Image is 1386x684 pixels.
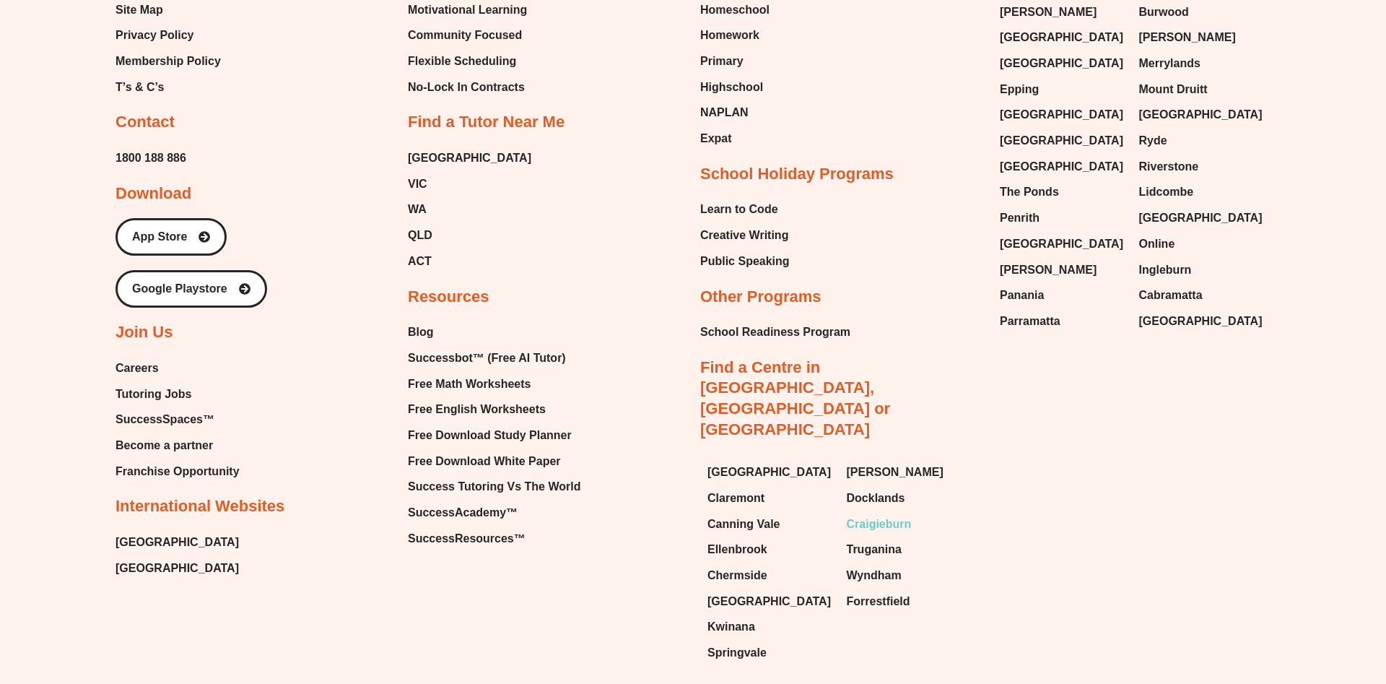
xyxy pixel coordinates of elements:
iframe: Chat Widget [1146,521,1386,684]
span: [GEOGRAPHIC_DATA] [707,462,831,483]
span: Cabramatta [1139,285,1203,306]
span: [GEOGRAPHIC_DATA] [1000,53,1123,74]
a: [GEOGRAPHIC_DATA] [115,558,239,579]
a: [GEOGRAPHIC_DATA] [1000,104,1125,126]
span: [GEOGRAPHIC_DATA] [1000,27,1123,48]
a: Panania [1000,285,1125,306]
span: Wyndham [847,565,902,586]
a: Success Tutoring Vs The World [408,476,580,498]
span: NAPLAN [700,102,749,124]
a: [GEOGRAPHIC_DATA] [115,532,239,553]
span: SuccessAcademy™ [408,502,518,524]
a: Free Download White Paper [408,451,580,472]
a: [GEOGRAPHIC_DATA] [1139,311,1264,332]
span: Learn to Code [700,199,778,220]
a: Privacy Policy [115,25,221,46]
span: Forrestfield [847,591,910,612]
a: Ryde [1139,130,1264,152]
a: Docklands [847,488,972,509]
span: Springvale [707,642,767,664]
a: Chermside [707,565,832,586]
span: [GEOGRAPHIC_DATA] [1139,104,1263,126]
a: Ellenbrook [707,539,832,560]
a: Mount Druitt [1139,79,1264,100]
a: Tutoring Jobs [115,384,240,405]
span: [GEOGRAPHIC_DATA] [408,147,531,169]
a: WA [408,199,531,220]
a: School Readiness Program [700,321,850,343]
a: [GEOGRAPHIC_DATA] [1000,53,1125,74]
span: Creative Writing [700,225,788,246]
span: [GEOGRAPHIC_DATA] [1000,104,1123,126]
span: Successbot™ (Free AI Tutor) [408,347,566,369]
span: [PERSON_NAME] [1139,27,1236,48]
span: Careers [115,358,159,379]
span: [GEOGRAPHIC_DATA] [1000,130,1123,152]
a: Online [1139,233,1264,255]
a: Public Speaking [700,251,790,272]
a: [GEOGRAPHIC_DATA] [1000,233,1125,255]
span: The Ponds [1000,181,1059,203]
a: Burwood [1139,1,1264,23]
span: Mount Druitt [1139,79,1208,100]
span: Riverstone [1139,156,1199,178]
a: No-Lock In Contracts [408,77,531,98]
h2: Download [115,183,191,204]
a: Craigieburn [847,514,972,535]
span: Free Math Worksheets [408,373,531,395]
a: [GEOGRAPHIC_DATA] [1000,156,1125,178]
span: App Store [132,231,187,243]
a: [PERSON_NAME] [1000,259,1125,281]
a: Lidcombe [1139,181,1264,203]
span: [PERSON_NAME] [1000,259,1097,281]
span: Ellenbrook [707,539,767,560]
span: Panania [1000,285,1044,306]
span: Kwinana [707,616,755,638]
span: Expat [700,128,732,150]
a: Ingleburn [1139,259,1264,281]
a: Free Download Study Planner [408,425,580,446]
a: Become a partner [115,435,240,456]
a: [PERSON_NAME] [1000,1,1125,23]
a: Cabramatta [1139,285,1264,306]
a: [PERSON_NAME] [847,462,972,483]
a: App Store [115,218,227,256]
a: Franchise Opportunity [115,461,240,482]
a: Canning Vale [707,514,832,535]
span: Free English Worksheets [408,399,546,420]
span: Ingleburn [1139,259,1192,281]
h2: Contact [115,112,175,133]
span: [PERSON_NAME] [1000,1,1097,23]
span: [GEOGRAPHIC_DATA] [1139,207,1263,229]
a: Penrith [1000,207,1125,229]
a: VIC [408,173,531,195]
span: SuccessResources™ [408,528,526,550]
a: Free English Worksheets [408,399,580,420]
span: WA [408,199,427,220]
a: Blog [408,321,580,343]
a: [GEOGRAPHIC_DATA] [707,591,832,612]
span: Free Download Study Planner [408,425,572,446]
a: Merrylands [1139,53,1264,74]
a: Flexible Scheduling [408,51,531,72]
span: [PERSON_NAME] [847,462,943,483]
h2: International Websites [115,496,284,517]
a: [GEOGRAPHIC_DATA] [1139,104,1264,126]
a: Google Playstore [115,270,267,308]
span: [GEOGRAPHIC_DATA] [1000,156,1123,178]
span: Homework [700,25,759,46]
a: Free Math Worksheets [408,373,580,395]
a: Creative Writing [700,225,790,246]
a: Careers [115,358,240,379]
a: The Ponds [1000,181,1125,203]
span: Lidcombe [1139,181,1194,203]
a: [GEOGRAPHIC_DATA] [1000,27,1125,48]
span: Truganina [847,539,902,560]
span: SuccessSpaces™ [115,409,214,430]
span: Tutoring Jobs [115,384,191,405]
